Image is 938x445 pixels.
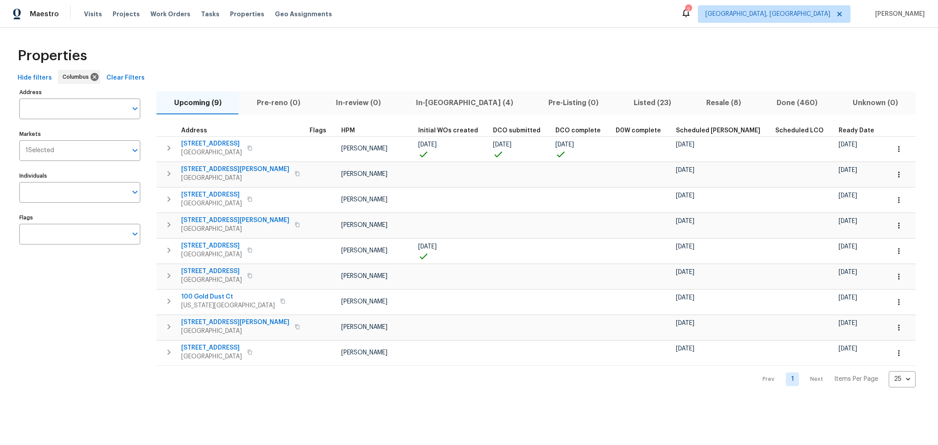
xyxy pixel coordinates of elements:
[58,70,100,84] div: Columbus
[181,343,242,352] span: [STREET_ADDRESS]
[18,73,52,84] span: Hide filters
[181,327,289,336] span: [GEOGRAPHIC_DATA]
[181,352,242,361] span: [GEOGRAPHIC_DATA]
[19,173,140,179] label: Individuals
[162,97,234,109] span: Upcoming (9)
[676,128,760,134] span: Scheduled [PERSON_NAME]
[404,97,526,109] span: In-[GEOGRAPHIC_DATA] (4)
[275,10,332,18] span: Geo Assignments
[181,301,275,310] span: [US_STATE][GEOGRAPHIC_DATA]
[181,174,289,182] span: [GEOGRAPHIC_DATA]
[694,97,753,109] span: Resale (8)
[230,10,264,18] span: Properties
[676,320,694,326] span: [DATE]
[676,193,694,199] span: [DATE]
[18,51,87,60] span: Properties
[685,5,691,14] div: 2
[181,276,242,285] span: [GEOGRAPHIC_DATA]
[676,142,694,148] span: [DATE]
[181,148,242,157] span: [GEOGRAPHIC_DATA]
[839,193,857,199] span: [DATE]
[840,97,910,109] span: Unknown (0)
[310,128,326,134] span: Flags
[889,368,916,390] div: 25
[418,142,437,148] span: [DATE]
[341,128,355,134] span: HPM
[839,128,874,134] span: Ready Date
[775,128,824,134] span: Scheduled LCO
[245,97,313,109] span: Pre-reno (0)
[30,10,59,18] span: Maestro
[341,146,387,152] span: [PERSON_NAME]
[493,142,511,148] span: [DATE]
[341,299,387,305] span: [PERSON_NAME]
[839,320,857,326] span: [DATE]
[181,241,242,250] span: [STREET_ADDRESS]
[323,97,393,109] span: In-review (0)
[418,128,478,134] span: Initial WOs created
[103,70,148,86] button: Clear Filters
[129,102,141,115] button: Open
[555,128,601,134] span: DCO complete
[181,318,289,327] span: [STREET_ADDRESS][PERSON_NAME]
[181,250,242,259] span: [GEOGRAPHIC_DATA]
[26,147,54,154] span: 1 Selected
[705,10,830,18] span: [GEOGRAPHIC_DATA], [GEOGRAPHIC_DATA]
[786,372,799,386] a: Goto page 1
[676,346,694,352] span: [DATE]
[764,97,830,109] span: Done (460)
[839,142,857,148] span: [DATE]
[676,295,694,301] span: [DATE]
[106,73,145,84] span: Clear Filters
[201,11,219,17] span: Tasks
[493,128,540,134] span: DCO submitted
[62,73,92,81] span: Columbus
[555,142,574,148] span: [DATE]
[676,269,694,275] span: [DATE]
[19,90,140,95] label: Address
[754,371,916,387] nav: Pagination Navigation
[84,10,102,18] span: Visits
[181,225,289,233] span: [GEOGRAPHIC_DATA]
[872,10,925,18] span: [PERSON_NAME]
[129,186,141,198] button: Open
[834,375,878,383] p: Items Per Page
[14,70,55,86] button: Hide filters
[341,273,387,279] span: [PERSON_NAME]
[181,139,242,148] span: [STREET_ADDRESS]
[129,228,141,240] button: Open
[839,346,857,352] span: [DATE]
[341,248,387,254] span: [PERSON_NAME]
[839,167,857,173] span: [DATE]
[536,97,611,109] span: Pre-Listing (0)
[839,218,857,224] span: [DATE]
[341,171,387,177] span: [PERSON_NAME]
[616,128,661,134] span: D0W complete
[418,244,437,250] span: [DATE]
[676,167,694,173] span: [DATE]
[129,144,141,157] button: Open
[113,10,140,18] span: Projects
[341,324,387,330] span: [PERSON_NAME]
[150,10,190,18] span: Work Orders
[181,216,289,225] span: [STREET_ADDRESS][PERSON_NAME]
[341,197,387,203] span: [PERSON_NAME]
[839,295,857,301] span: [DATE]
[181,292,275,301] span: 100 Gold Dust Ct
[181,199,242,208] span: [GEOGRAPHIC_DATA]
[181,128,207,134] span: Address
[839,244,857,250] span: [DATE]
[19,215,140,220] label: Flags
[676,218,694,224] span: [DATE]
[839,269,857,275] span: [DATE]
[181,190,242,199] span: [STREET_ADDRESS]
[341,350,387,356] span: [PERSON_NAME]
[621,97,683,109] span: Listed (23)
[676,244,694,250] span: [DATE]
[181,165,289,174] span: [STREET_ADDRESS][PERSON_NAME]
[341,222,387,228] span: [PERSON_NAME]
[19,131,140,137] label: Markets
[181,267,242,276] span: [STREET_ADDRESS]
